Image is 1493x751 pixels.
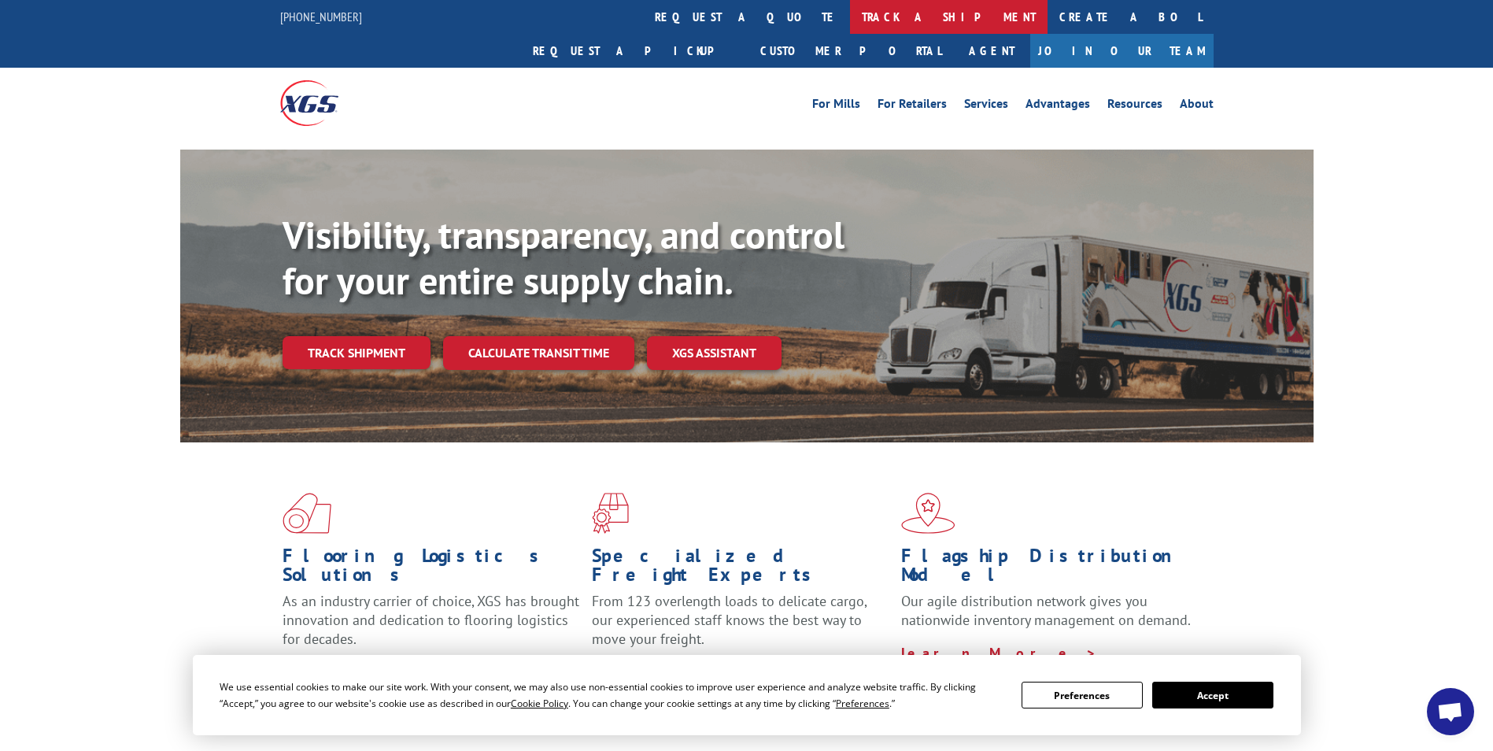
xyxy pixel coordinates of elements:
a: Open chat [1427,688,1474,735]
a: For Mills [812,98,860,115]
span: Cookie Policy [511,697,568,710]
a: [PHONE_NUMBER] [280,9,362,24]
div: Cookie Consent Prompt [193,655,1301,735]
img: xgs-icon-focused-on-flooring-red [592,493,629,534]
p: From 123 overlength loads to delicate cargo, our experienced staff knows the best way to move you... [592,592,889,662]
span: Our agile distribution network gives you nationwide inventory management on demand. [901,592,1191,629]
a: For Retailers [878,98,947,115]
h1: Flagship Distribution Model [901,546,1199,592]
a: Learn More > [901,644,1097,662]
h1: Specialized Freight Experts [592,546,889,592]
img: xgs-icon-total-supply-chain-intelligence-red [283,493,331,534]
a: Customer Portal [748,34,953,68]
a: About [1180,98,1214,115]
a: Advantages [1026,98,1090,115]
span: As an industry carrier of choice, XGS has brought innovation and dedication to flooring logistics... [283,592,579,648]
a: Calculate transit time [443,336,634,370]
a: Agent [953,34,1030,68]
img: xgs-icon-flagship-distribution-model-red [901,493,955,534]
b: Visibility, transparency, and control for your entire supply chain. [283,210,844,305]
a: Services [964,98,1008,115]
span: Preferences [836,697,889,710]
h1: Flooring Logistics Solutions [283,546,580,592]
a: XGS ASSISTANT [647,336,782,370]
a: Resources [1107,98,1162,115]
button: Accept [1152,682,1273,708]
button: Preferences [1022,682,1143,708]
div: We use essential cookies to make our site work. With your consent, we may also use non-essential ... [220,679,1003,712]
a: Track shipment [283,336,431,369]
a: Request a pickup [521,34,748,68]
a: Join Our Team [1030,34,1214,68]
